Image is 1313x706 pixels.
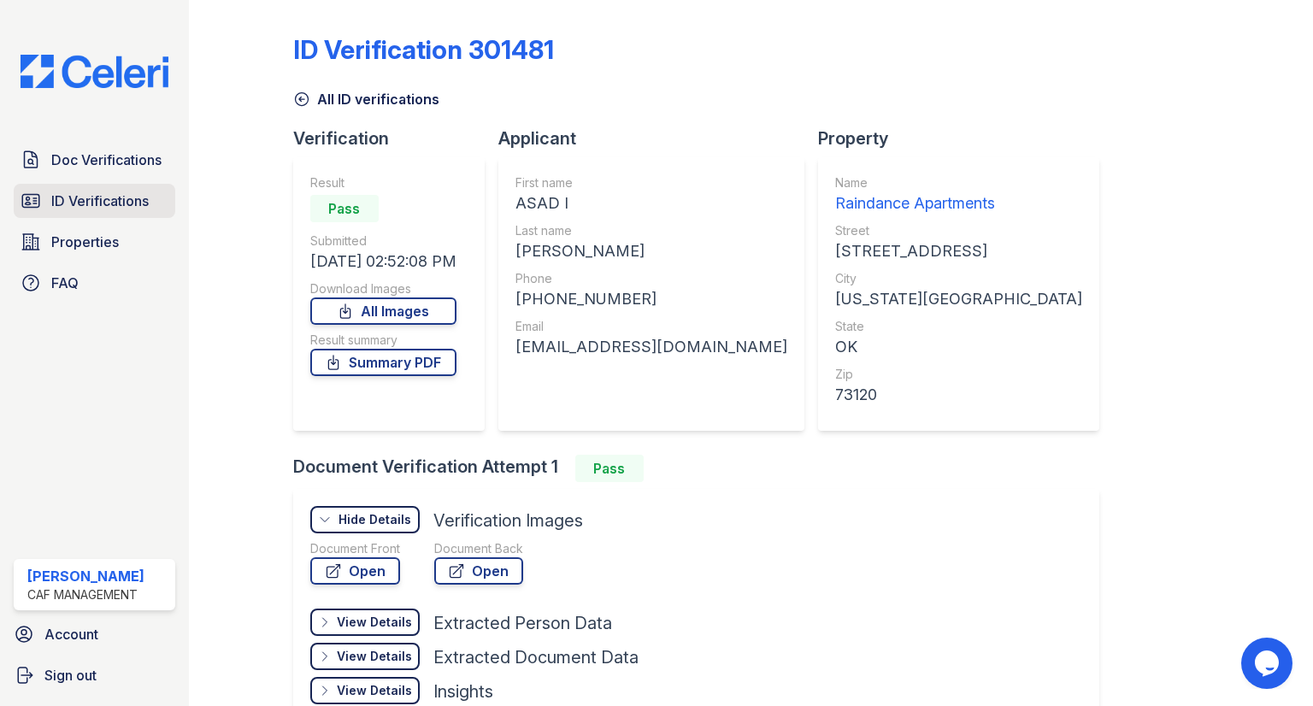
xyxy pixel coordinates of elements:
div: Pass [575,455,644,482]
div: State [835,318,1082,335]
div: First name [515,174,787,191]
div: City [835,270,1082,287]
div: [DATE] 02:52:08 PM [310,250,456,274]
div: [PERSON_NAME] [27,566,144,586]
div: Raindance Apartments [835,191,1082,215]
a: Open [310,557,400,585]
div: Property [818,126,1113,150]
div: Submitted [310,232,456,250]
div: [US_STATE][GEOGRAPHIC_DATA] [835,287,1082,311]
div: Document Back [434,540,523,557]
div: [PERSON_NAME] [515,239,787,263]
div: OK [835,335,1082,359]
div: ID Verification 301481 [293,34,554,65]
div: Insights [433,680,493,703]
div: Result summary [310,332,456,349]
span: ID Verifications [51,191,149,211]
div: Phone [515,270,787,287]
div: Download Images [310,280,456,297]
a: Open [434,557,523,585]
div: Verification [293,126,498,150]
span: Sign out [44,665,97,685]
span: Properties [51,232,119,252]
div: Applicant [498,126,818,150]
div: 73120 [835,383,1082,407]
div: View Details [337,614,412,631]
div: CAF Management [27,586,144,603]
div: [STREET_ADDRESS] [835,239,1082,263]
a: Properties [14,225,175,259]
img: CE_Logo_Blue-a8612792a0a2168367f1c8372b55b34899dd931a85d93a1a3d3e32e68fde9ad4.png [7,55,182,88]
div: Document Front [310,540,400,557]
div: Name [835,174,1082,191]
div: Hide Details [339,511,411,528]
div: ASAD I [515,191,787,215]
div: [PHONE_NUMBER] [515,287,787,311]
a: FAQ [14,266,175,300]
a: Sign out [7,658,182,692]
div: Verification Images [433,509,583,532]
span: FAQ [51,273,79,293]
div: [EMAIL_ADDRESS][DOMAIN_NAME] [515,335,787,359]
div: View Details [337,682,412,699]
span: Account [44,624,98,644]
a: Summary PDF [310,349,456,376]
a: Name Raindance Apartments [835,174,1082,215]
div: Pass [310,195,379,222]
a: Account [7,617,182,651]
iframe: chat widget [1241,638,1296,689]
div: Extracted Person Data [433,611,612,635]
div: Last name [515,222,787,239]
span: Doc Verifications [51,150,162,170]
div: View Details [337,648,412,665]
a: All Images [310,297,456,325]
div: Email [515,318,787,335]
div: Result [310,174,456,191]
div: Extracted Document Data [433,645,639,669]
div: Zip [835,366,1082,383]
a: All ID verifications [293,89,439,109]
div: Street [835,222,1082,239]
a: Doc Verifications [14,143,175,177]
div: Document Verification Attempt 1 [293,455,1113,482]
a: ID Verifications [14,184,175,218]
